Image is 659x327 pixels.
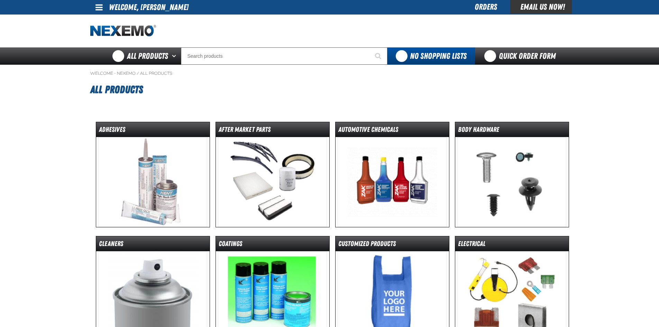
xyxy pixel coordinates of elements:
dt: Automotive Chemicals [336,125,449,137]
img: Nexemo logo [90,25,156,37]
a: Home [90,25,156,37]
button: You do not have available Shopping Lists. Open to Create a New List [387,47,475,65]
dt: Cleaners [96,239,210,251]
span: All Products [127,50,168,62]
dt: Customized Products [336,239,449,251]
input: Search [181,47,387,65]
dt: After Market Parts [216,125,329,137]
a: Welcome - Nexemo [90,71,136,76]
a: After Market Parts [216,122,330,227]
a: Adhesives [96,122,210,227]
a: Automotive Chemicals [335,122,449,227]
a: All Products [140,71,172,76]
dt: Electrical [455,239,569,251]
a: Quick Order Form [475,47,569,65]
img: Body Hardware [457,137,566,227]
nav: Breadcrumbs [90,71,569,76]
img: Adhesives [98,137,207,227]
span: / [137,71,139,76]
img: Automotive Chemicals [338,137,447,227]
button: Open All Products pages [170,47,181,65]
span: No Shopping Lists [410,51,467,61]
dt: Body Hardware [455,125,569,137]
button: Start Searching [370,47,387,65]
dt: Adhesives [96,125,210,137]
h1: All Products [90,80,569,99]
a: Body Hardware [455,122,569,227]
dt: Coatings [216,239,329,251]
img: After Market Parts [218,137,327,227]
